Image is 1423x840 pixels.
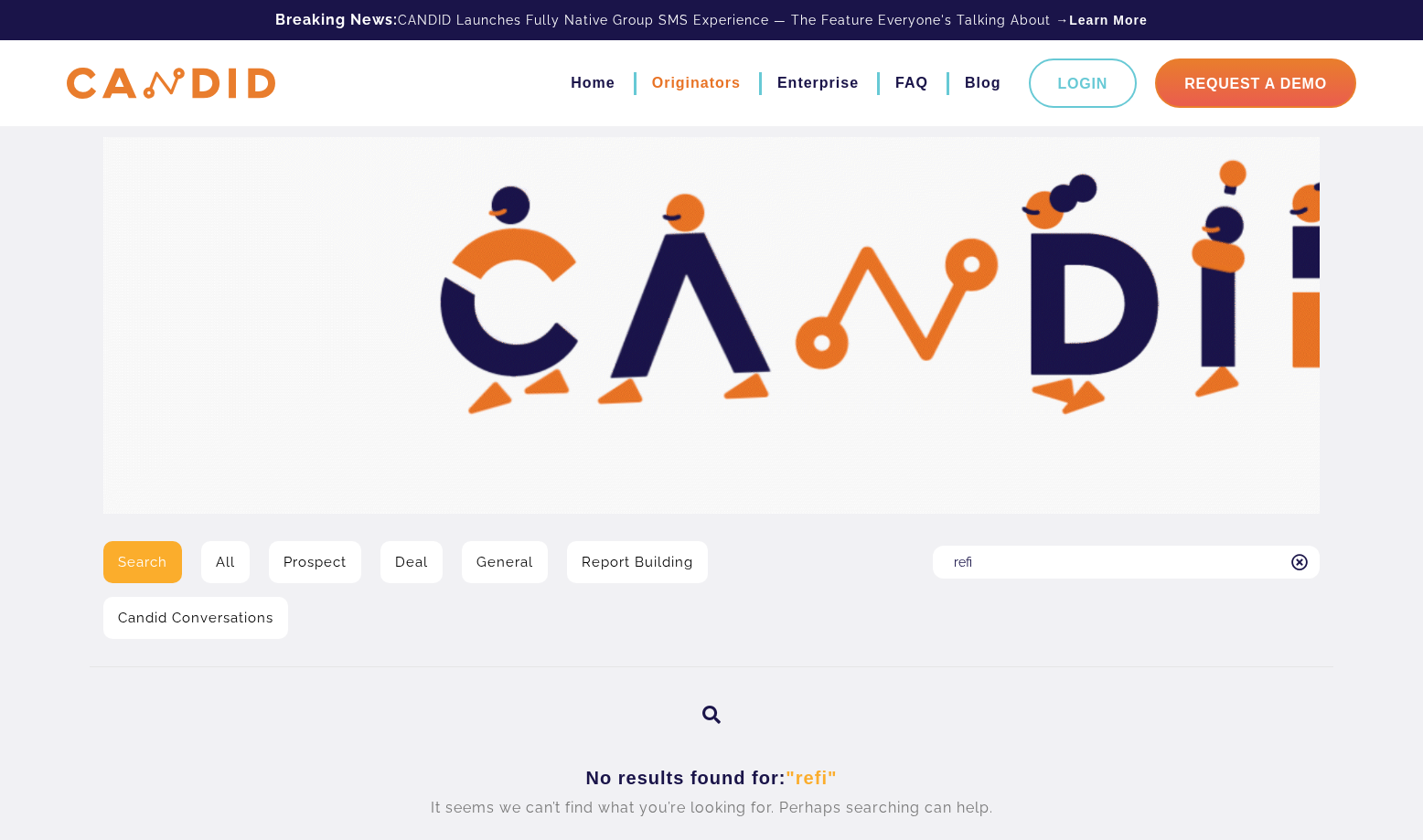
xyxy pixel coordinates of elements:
[571,68,615,99] a: Home
[103,597,288,639] a: Candid Conversations
[965,68,1001,99] a: Blog
[201,541,250,583] a: All
[895,68,928,99] a: FAQ
[1029,58,1138,108] a: Login
[117,767,1306,790] h3: No results found for:
[117,792,1306,824] p: It seems we can’t find what you’re looking for. Perhaps searching can help.
[786,768,837,788] span: "refi"
[652,68,741,99] a: Originators
[1069,11,1147,29] a: Learn More
[275,11,398,28] b: Breaking News:
[380,541,443,583] a: Deal
[567,541,708,583] a: Report Building
[269,541,361,583] a: Prospect
[1155,58,1356,108] a: Request A Demo
[462,541,548,583] a: General
[103,137,1320,514] img: Video Library Hero
[67,68,275,100] img: CANDID APP
[777,68,859,99] a: Enterprise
